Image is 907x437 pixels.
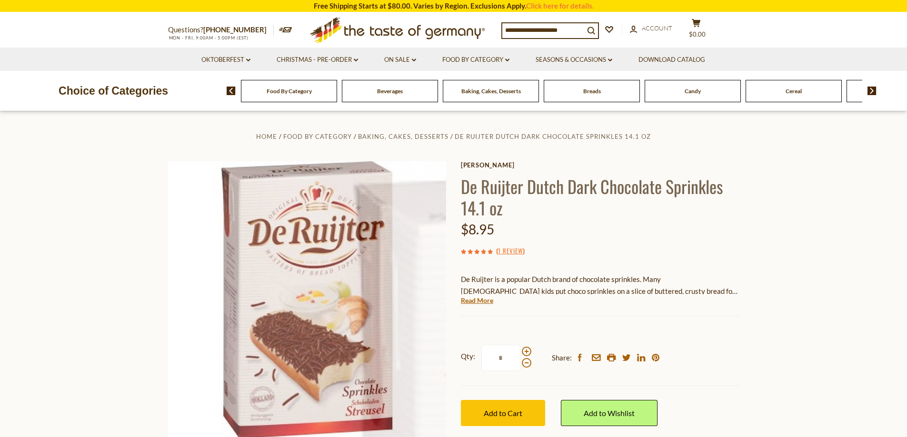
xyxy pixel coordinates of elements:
[481,345,520,371] input: Qty:
[442,55,509,65] a: Food By Category
[498,246,523,256] a: 1 Review
[461,273,739,297] p: De Ruijter is a popular Dutch brand of chocolate sprinkles. Many [DEMOGRAPHIC_DATA] kids put choc...
[786,87,802,95] a: Cereal
[536,55,612,65] a: Seasons & Occasions
[630,23,672,34] a: Account
[377,87,403,95] a: Beverages
[461,161,739,169] a: [PERSON_NAME]
[867,87,877,95] img: next arrow
[552,352,572,364] span: Share:
[256,133,277,140] a: Home
[201,55,250,65] a: Oktoberfest
[203,25,267,34] a: [PHONE_NUMBER]
[277,55,358,65] a: Christmas - PRE-ORDER
[461,221,494,237] span: $8.95
[682,19,711,42] button: $0.00
[384,55,416,65] a: On Sale
[638,55,705,65] a: Download Catalog
[642,24,672,32] span: Account
[461,175,739,218] h1: De Ruijter Dutch Dark Chocolate Sprinkles 14.1 oz
[283,133,352,140] a: Food By Category
[455,133,651,140] a: De Ruijter Dutch Dark Chocolate Sprinkles 14.1 oz
[583,87,601,95] a: Breads
[484,408,522,418] span: Add to Cart
[689,30,706,38] span: $0.00
[168,24,274,36] p: Questions?
[561,400,658,426] a: Add to Wishlist
[358,133,449,140] a: Baking, Cakes, Desserts
[267,87,312,95] a: Food By Category
[461,350,475,362] strong: Qty:
[526,1,594,10] a: Click here for details.
[168,35,249,40] span: MON - FRI, 9:00AM - 5:00PM (EST)
[461,400,545,426] button: Add to Cart
[461,87,521,95] a: Baking, Cakes, Desserts
[227,87,236,95] img: previous arrow
[685,87,701,95] a: Candy
[496,246,525,255] span: ( )
[461,296,493,305] a: Read More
